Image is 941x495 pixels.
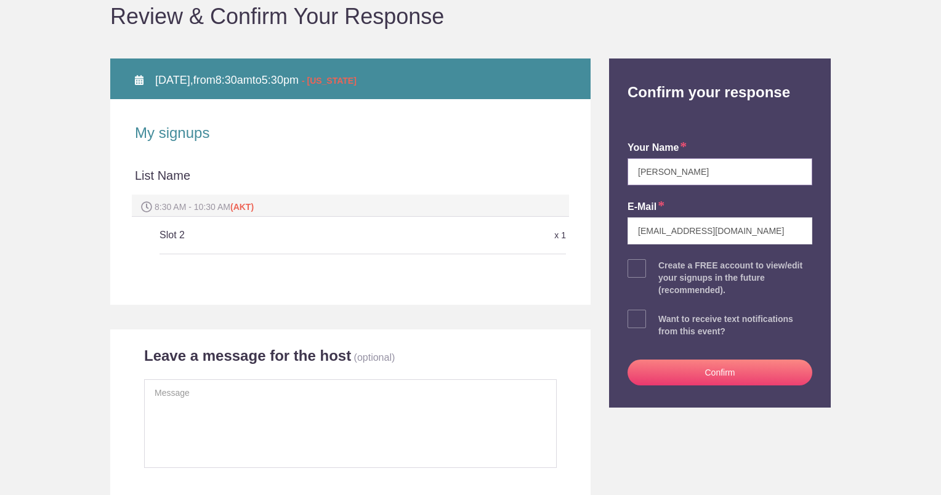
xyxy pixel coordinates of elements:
[658,313,812,337] div: Want to receive text notifications from this event?
[110,6,831,28] h1: Review & Confirm Your Response
[132,195,569,217] div: 8:30 AM - 10:30 AM
[216,74,252,86] span: 8:30am
[658,259,812,296] div: Create a FREE account to view/edit your signups in the future (recommended).
[135,167,566,195] div: List Name
[230,202,254,212] span: (AKT)
[628,360,812,385] button: Confirm
[155,74,193,86] span: [DATE],
[262,74,299,86] span: 5:30pm
[141,201,152,212] img: Spot time
[628,141,687,155] label: your name
[155,74,357,86] span: from to
[618,58,822,102] h2: Confirm your response
[135,75,143,85] img: Calendar alt
[302,76,357,86] span: - [US_STATE]
[135,124,566,142] h2: My signups
[354,352,395,363] p: (optional)
[160,223,430,247] h5: Slot 2
[144,347,351,365] h2: Leave a message for the host
[628,158,812,185] input: e.g. Julie Farrell
[430,225,566,246] div: x 1
[628,217,812,244] input: e.g. julie@gmail.com
[628,200,664,214] label: E-mail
